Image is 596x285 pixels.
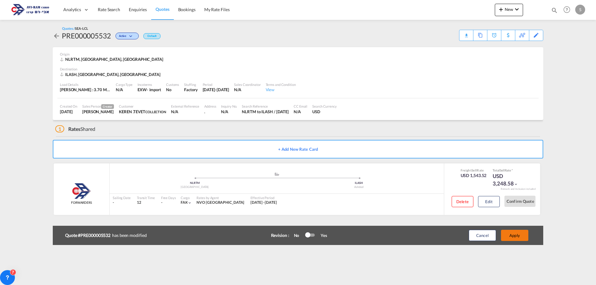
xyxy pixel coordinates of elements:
button: Edit [478,196,500,207]
div: Load Details [60,82,111,87]
div: NVO Rotterdam [196,200,244,205]
div: S [575,5,585,15]
button: Cancel [469,230,496,241]
div: - [113,200,131,205]
div: 01 Aug 2025 - 31 Aug 2025 [251,200,277,205]
div: Shared [55,126,95,132]
div: Address [204,104,216,109]
div: Cargo [181,195,192,200]
div: N/A [171,109,199,114]
span: Rates [68,126,81,132]
div: Sales Person [82,104,114,109]
span: Quotes [156,7,169,12]
div: Stuffing [184,82,197,87]
div: Terms and Condition [266,82,296,87]
div: USD 1,543.52 [461,172,487,179]
div: N/A [294,109,307,114]
div: [GEOGRAPHIC_DATA] [113,185,277,189]
img: Aviram [72,183,91,199]
div: Quotes /SEA-LCL [62,26,88,31]
span: Sell [472,168,477,172]
div: ILASH, Ashdod, Middle East [60,72,162,77]
div: Remark and Inclusion included [496,187,540,191]
div: icon-magnify [551,7,558,16]
div: 31 Aug 2025 [203,87,229,92]
div: Sailing Date [113,195,131,200]
span: Active [119,34,128,40]
div: USD 3,248.58 [493,172,524,187]
div: Factory Stuffing [184,87,197,92]
md-icon: icon-chevron-down [187,201,192,205]
div: Customs [166,82,179,87]
div: has been modified [65,231,251,240]
button: Apply [501,230,528,241]
button: Delete [452,196,473,207]
div: Cargo Type [116,82,133,87]
div: Created On [60,104,77,109]
span: 1 [55,125,64,132]
md-icon: icon-magnify [551,7,558,14]
div: 12 [137,200,155,205]
span: FORWARDERS [71,200,92,205]
div: Total Rate [493,168,524,172]
div: Ashdod [277,185,441,189]
b: Quote #PRE000005532 [65,232,112,238]
div: CC Email [294,104,307,109]
div: Search Currency [312,104,337,109]
div: View [266,87,296,92]
span: New [497,7,521,12]
span: Subject to Remarks [511,168,513,172]
div: Destination [60,67,536,71]
div: External Reference [171,104,199,109]
div: NLRTM, Rotterdam, Europe [60,56,165,62]
span: Bookings [178,7,196,12]
div: Sales Coordinator [234,82,260,87]
div: No [291,233,305,238]
span: FAK [181,200,188,205]
md-icon: icon-chevron-down [128,35,135,38]
span: My Rate Files [204,7,230,12]
span: Enquiries [129,7,147,12]
div: Transit Time [137,195,155,200]
div: ILASH [277,181,441,185]
div: Yes [314,233,327,238]
div: icon-arrow-left [53,31,62,41]
div: USD [312,109,337,114]
div: N/A [234,87,260,92]
div: - import [147,87,161,92]
span: NLRTM, [GEOGRAPHIC_DATA], [GEOGRAPHIC_DATA] [65,57,163,62]
div: [PERSON_NAME] : 3.70 MT | Volumetric Wt : 29.68 CBM | Chargeable Wt : 29.68 W/M [60,87,111,92]
div: Quote PDF is not available at this time [463,30,470,36]
md-icon: icon-chevron-down [513,6,521,13]
div: 25 Aug 2025 [60,109,77,114]
div: . [204,109,216,114]
div: Customer [119,104,166,109]
span: [DATE] - [DATE] [251,200,277,205]
div: Revision : [271,232,289,238]
span: COLLECTION [145,110,166,114]
div: Default [143,33,160,39]
div: Change Status Here [115,33,139,39]
md-icon: icon-plus 400-fg [497,6,505,13]
button: Confirm Quote [504,196,535,207]
div: Effective Period [251,195,277,200]
div: Rates by Agent [196,195,244,200]
span: Sell [500,168,505,172]
div: Change Status Here [111,31,140,41]
div: Search Reference [242,104,289,109]
md-icon: icon-arrow-left [53,32,60,40]
div: Help [562,4,575,16]
div: Freight Rate [461,168,487,172]
div: No [166,87,179,92]
div: EXW [138,87,147,92]
div: Inquiry No. [221,104,237,109]
div: Period [203,82,229,87]
span: Creator [101,104,114,109]
div: SAAR ZEHAVIAN [82,109,114,114]
div: NLRTM [113,181,277,185]
span: Analytics [63,7,81,13]
img: 166978e0a5f911edb4280f3c7a976193.png [9,3,51,17]
div: KEREN .TEVET [119,109,166,114]
span: SEA-LCL [75,26,88,30]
